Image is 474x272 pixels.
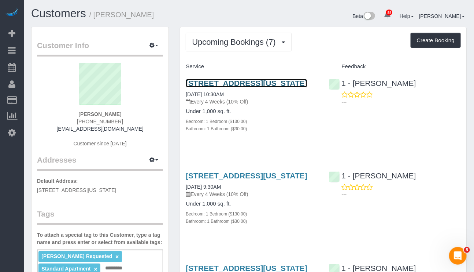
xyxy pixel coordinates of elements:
a: [DATE] 9:30AM [186,184,221,190]
button: Upcoming Bookings (7) [186,33,292,51]
a: [STREET_ADDRESS][US_STATE] [186,171,307,180]
small: Bedroom: 1 Bedroom ($130.00) [186,211,247,217]
small: Bathroom: 1 Bathroom ($30.00) [186,126,247,131]
span: 5 [464,247,470,253]
img: New interface [363,12,375,21]
a: Beta [353,13,375,19]
a: [STREET_ADDRESS][US_STATE] [186,79,307,87]
p: Every 4 Weeks (10% Off) [186,191,318,198]
a: [DATE] 10:30AM [186,91,224,97]
legend: Customer Info [37,40,163,57]
span: [PHONE_NUMBER] [77,119,123,124]
button: Create Booking [411,33,461,48]
span: [STREET_ADDRESS][US_STATE] [37,187,116,193]
h4: Under 1,000 sq. ft. [186,201,318,207]
a: Customers [31,7,86,20]
label: To attach a special tag to this Customer, type a tag name and press enter or select from availabl... [37,231,163,246]
span: 33 [386,10,392,15]
span: [PERSON_NAME] Requested [41,253,112,259]
span: Standard Apartment [41,266,90,272]
span: Customer since [DATE] [74,141,127,146]
label: Default Address: [37,177,78,185]
p: Every 4 Weeks (10% Off) [186,98,318,105]
legend: Tags [37,208,163,225]
iframe: Intercom live chat [449,247,467,265]
p: --- [342,191,461,198]
a: [EMAIL_ADDRESS][DOMAIN_NAME] [57,126,144,132]
p: --- [342,98,461,106]
a: 1 - [PERSON_NAME] [329,171,416,180]
a: 1 - [PERSON_NAME] [329,79,416,87]
a: × [115,254,119,260]
small: / [PERSON_NAME] [89,11,154,19]
a: Help [400,13,414,19]
h4: Under 1,000 sq. ft. [186,108,318,115]
h4: Service [186,64,318,70]
a: [PERSON_NAME] [419,13,465,19]
strong: [PERSON_NAME] [78,111,121,117]
img: Automaid Logo [4,7,19,18]
small: Bedroom: 1 Bedroom ($130.00) [186,119,247,124]
a: 33 [380,7,395,23]
small: Bathroom: 1 Bathroom ($30.00) [186,219,247,224]
h4: Feedback [329,64,461,70]
span: Upcoming Bookings (7) [192,37,279,47]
